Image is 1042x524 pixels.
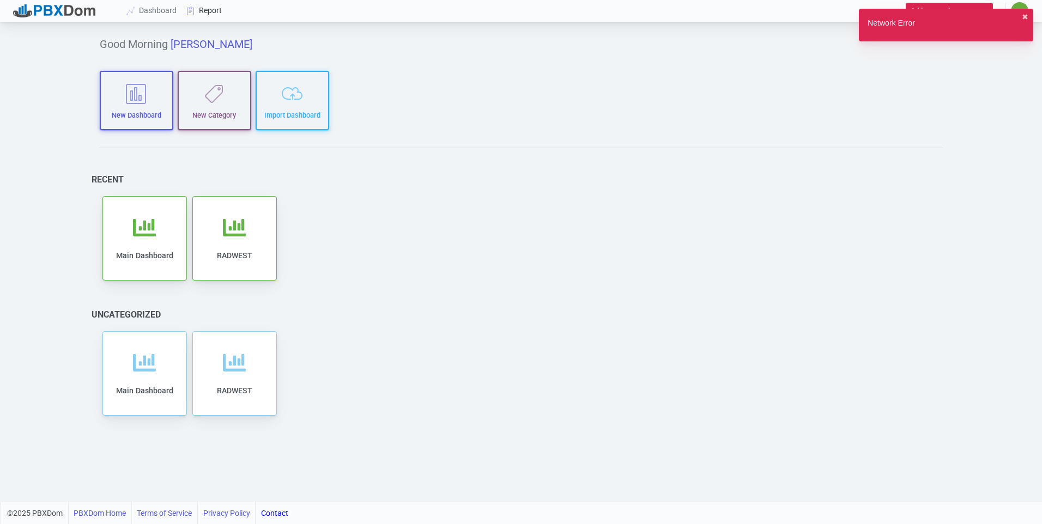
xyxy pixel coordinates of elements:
a: PBXDom Home [74,502,126,524]
span: Main Dashboard [116,386,173,395]
a: Report [182,1,227,21]
button: Import Dashboard [256,71,329,130]
a: Privacy Policy [203,502,250,524]
span: Main Dashboard [116,251,173,260]
h6: Recent [92,174,124,185]
button: New Dashboard [100,71,173,130]
button: New Category [178,71,251,130]
span: ✷ [1017,8,1022,14]
a: Add a new phone system [897,6,993,15]
span: RADWEST [217,386,252,395]
span: [PERSON_NAME] [171,38,252,51]
div: ©2025 PBXDom [7,502,288,524]
button: ✷ [1010,2,1029,20]
h5: Good Morning [100,38,942,51]
a: Terms of Service [137,502,192,524]
button: close [1022,11,1028,23]
h6: Uncategorized [92,309,161,320]
button: Add a new phone system [906,3,993,19]
a: Contact [261,502,288,524]
div: Network Error [868,17,915,33]
span: RADWEST [217,251,252,260]
a: Dashboard [122,1,182,21]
